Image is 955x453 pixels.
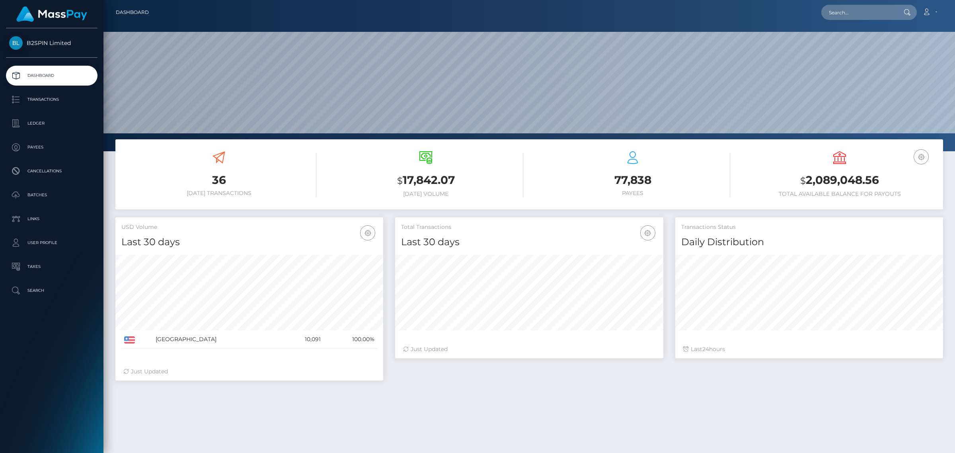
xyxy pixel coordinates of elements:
a: Ledger [6,113,97,133]
small: $ [800,175,806,186]
small: $ [397,175,403,186]
td: 100.00% [324,330,378,349]
p: Dashboard [9,70,94,82]
div: Just Updated [123,367,375,376]
a: Transactions [6,90,97,109]
h3: 2,089,048.56 [742,172,937,189]
div: Last hours [683,345,935,353]
h6: [DATE] Transactions [121,190,316,197]
a: User Profile [6,233,97,253]
p: Search [9,285,94,297]
input: Search... [821,5,896,20]
h3: 17,842.07 [328,172,523,189]
p: Batches [9,189,94,201]
span: 24 [702,346,709,353]
a: Dashboard [116,4,149,21]
a: Payees [6,137,97,157]
div: Just Updated [403,345,655,353]
span: B2SPIN Limited [6,39,97,47]
a: Cancellations [6,161,97,181]
h6: Total Available Balance for Payouts [742,191,937,197]
p: Ledger [9,117,94,129]
h4: Daily Distribution [681,235,937,249]
h5: Total Transactions [401,223,657,231]
h4: Last 30 days [121,235,377,249]
p: Payees [9,141,94,153]
a: Links [6,209,97,229]
a: Taxes [6,257,97,277]
td: [GEOGRAPHIC_DATA] [153,330,282,349]
p: Links [9,213,94,225]
img: B2SPIN Limited [9,36,23,50]
p: Taxes [9,261,94,273]
p: Transactions [9,94,94,105]
h6: [DATE] Volume [328,191,523,197]
h3: 77,838 [535,172,730,188]
h6: Payees [535,190,730,197]
img: US.png [124,336,135,344]
a: Dashboard [6,66,97,86]
p: Cancellations [9,165,94,177]
img: MassPay Logo [16,6,87,22]
h4: Last 30 days [401,235,657,249]
h3: 36 [121,172,316,188]
a: Search [6,281,97,301]
h5: USD Volume [121,223,377,231]
td: 10,091 [282,330,324,349]
h5: Transactions Status [681,223,937,231]
p: User Profile [9,237,94,249]
a: Batches [6,185,97,205]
